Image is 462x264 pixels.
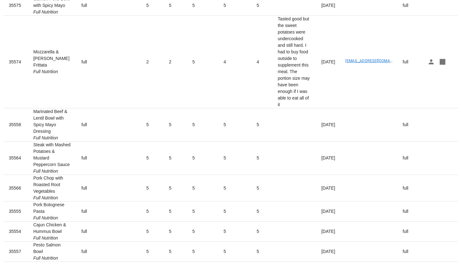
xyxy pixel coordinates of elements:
[345,59,408,63] a: [EMAIL_ADDRESS][DOMAIN_NAME]
[252,175,273,202] td: 5
[33,256,58,261] i: Full Nutrition
[218,175,251,202] td: 5
[33,9,58,14] i: Full Nutrition
[141,16,164,108] td: 2
[33,235,58,240] i: Full Nutrition
[398,222,421,242] td: full
[4,108,28,142] td: 35558
[4,142,28,175] td: 35564
[28,242,76,261] td: Pesto Salmon Bowl
[141,142,164,175] td: 5
[164,222,188,242] td: 5
[398,175,421,202] td: full
[218,142,251,175] td: 5
[4,222,28,242] td: 35554
[141,108,164,142] td: 5
[316,16,340,108] td: [DATE]
[76,222,99,242] td: full
[316,242,340,261] td: [DATE]
[28,142,76,175] td: Steak with Mashed Potatoes & Mustard Peppercorn Sauce
[316,108,340,142] td: [DATE]
[33,135,58,140] i: Full Nutrition
[273,16,316,108] td: Tasted good but the sweet potatoes were undercooked and still hard. I had to buy food outside to ...
[218,242,251,261] td: 5
[141,222,164,242] td: 5
[187,16,218,108] td: 5
[164,108,188,142] td: 5
[398,242,421,261] td: full
[252,242,273,261] td: 5
[316,222,340,242] td: [DATE]
[218,222,251,242] td: 5
[28,202,76,222] td: Pork Bolognese Pasta
[4,202,28,222] td: 35555
[164,175,188,202] td: 5
[164,242,188,261] td: 5
[187,242,218,261] td: 5
[187,142,218,175] td: 5
[398,202,421,222] td: full
[187,108,218,142] td: 5
[28,222,76,242] td: Cajun Chicken & Hummus Bowl
[252,222,273,242] td: 5
[164,142,188,175] td: 5
[76,242,99,261] td: full
[187,175,218,202] td: 5
[398,16,421,108] td: full
[187,202,218,222] td: 5
[164,202,188,222] td: 5
[76,175,99,202] td: full
[252,16,273,108] td: 4
[218,16,251,108] td: 4
[316,175,340,202] td: [DATE]
[4,175,28,202] td: 35566
[33,69,58,74] i: Full Nutrition
[76,108,99,142] td: full
[164,16,188,108] td: 2
[33,169,58,174] i: Full Nutrition
[252,202,273,222] td: 5
[398,142,421,175] td: full
[252,142,273,175] td: 5
[316,202,340,222] td: [DATE]
[141,175,164,202] td: 5
[187,222,218,242] td: 5
[141,202,164,222] td: 5
[33,195,58,200] i: Full Nutrition
[4,242,28,261] td: 35557
[252,108,273,142] td: 5
[316,142,340,175] td: [DATE]
[33,215,58,220] i: Full Nutrition
[76,16,99,108] td: full
[218,202,251,222] td: 5
[76,202,99,222] td: full
[398,108,421,142] td: full
[141,242,164,261] td: 5
[76,142,99,175] td: full
[28,175,76,202] td: Pork Chop with Roasted Root Vegetables
[28,108,76,142] td: Marinated Beef & Lentil Bowl with Spicy Mayo Dressing
[4,16,28,108] td: 35574
[28,16,76,108] td: Mozzarella & [PERSON_NAME] Frittata
[218,108,251,142] td: 5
